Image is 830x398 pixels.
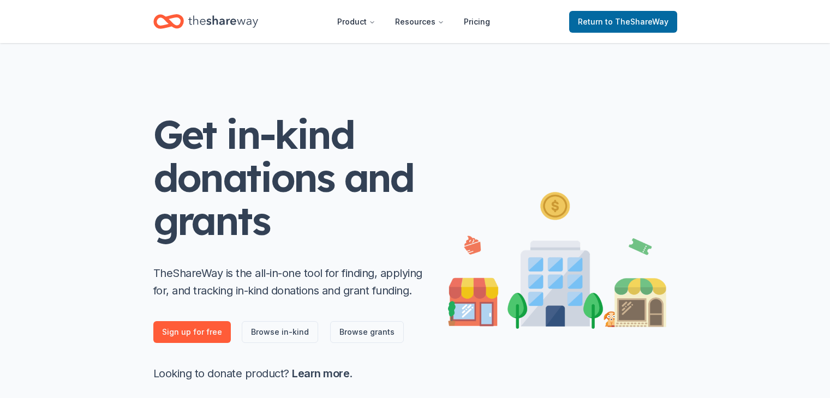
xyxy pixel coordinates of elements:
[292,367,349,380] a: Learn more
[386,11,453,33] button: Resources
[242,321,318,343] a: Browse in-kind
[153,113,426,243] h1: Get in-kind donations and grants
[329,9,499,34] nav: Main
[330,321,404,343] a: Browse grants
[569,11,677,33] a: Returnto TheShareWay
[605,17,668,26] span: to TheShareWay
[455,11,499,33] a: Pricing
[153,264,426,299] p: TheShareWay is the all-in-one tool for finding, applying for, and tracking in-kind donations and ...
[153,321,231,343] a: Sign up for free
[153,365,426,382] p: Looking to donate product? .
[578,15,668,28] span: Return
[448,188,666,329] img: Illustration for landing page
[329,11,384,33] button: Product
[153,9,258,34] a: Home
